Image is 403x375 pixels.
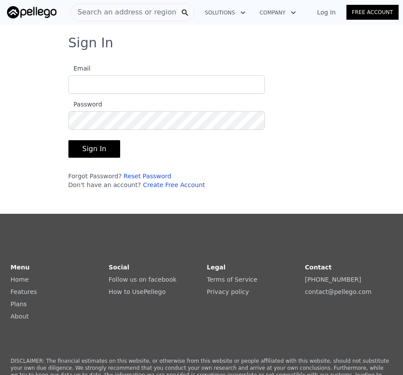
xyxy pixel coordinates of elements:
[68,35,335,51] h3: Sign In
[11,313,29,320] a: About
[11,276,29,283] a: Home
[68,75,265,94] input: Email
[207,276,257,283] a: Terms of Service
[124,173,171,180] a: Reset Password
[109,264,129,271] strong: Social
[253,5,303,21] button: Company
[307,8,346,17] a: Log In
[68,172,265,189] div: Forgot Password? Don't have an account?
[7,6,57,18] img: Pellego
[305,288,371,295] a: contact@pellego.com
[11,264,29,271] strong: Menu
[109,288,166,295] a: How to UsePellego
[11,301,27,308] a: Plans
[143,181,205,188] a: Create Free Account
[207,288,249,295] a: Privacy policy
[305,276,361,283] a: [PHONE_NUMBER]
[68,101,102,108] span: Password
[109,276,177,283] a: Follow us on facebook
[207,264,226,271] strong: Legal
[11,288,37,295] a: Features
[346,5,399,20] a: Free Account
[71,7,176,18] span: Search an address or region
[68,111,265,130] input: Password
[68,140,121,158] button: Sign In
[305,264,332,271] strong: Contact
[198,5,253,21] button: Solutions
[68,65,91,72] span: Email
